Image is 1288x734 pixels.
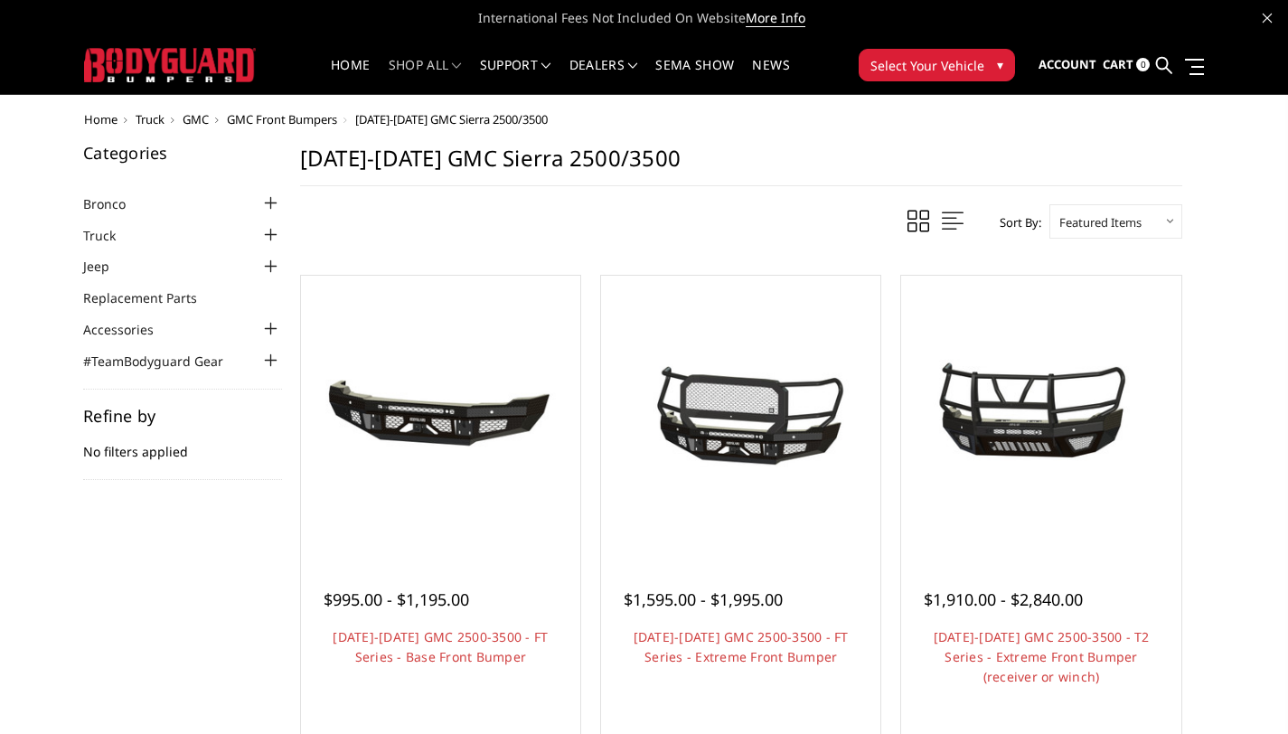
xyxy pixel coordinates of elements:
span: ▾ [997,55,1003,74]
span: Account [1039,56,1096,72]
a: GMC [183,111,209,127]
a: Account [1039,41,1096,89]
span: $995.00 - $1,195.00 [324,588,469,610]
a: Bronco [83,194,148,213]
a: Cart 0 [1103,41,1150,89]
span: 0 [1136,58,1150,71]
a: SEMA Show [655,59,734,94]
a: Truck [136,111,165,127]
a: Home [331,59,370,94]
a: [DATE]-[DATE] GMC 2500-3500 - FT Series - Base Front Bumper [333,628,548,665]
a: 2024-2025 GMC 2500-3500 - T2 Series - Extreme Front Bumper (receiver or winch) 2024-2025 GMC 2500... [906,280,1176,550]
div: No filters applied [83,408,282,480]
a: [DATE]-[DATE] GMC 2500-3500 - FT Series - Extreme Front Bumper [634,628,849,665]
span: Cart [1103,56,1133,72]
span: [DATE]-[DATE] GMC Sierra 2500/3500 [355,111,548,127]
span: $1,910.00 - $2,840.00 [924,588,1083,610]
a: Home [84,111,118,127]
a: Replacement Parts [83,288,220,307]
a: GMC Front Bumpers [227,111,337,127]
img: BODYGUARD BUMPERS [84,48,256,81]
a: Support [480,59,551,94]
a: Truck [83,226,138,245]
a: News [752,59,789,94]
h5: Categories [83,145,282,161]
a: 2024-2025 GMC 2500-3500 - FT Series - Base Front Bumper 2024-2025 GMC 2500-3500 - FT Series - Bas... [306,280,576,550]
span: Select Your Vehicle [870,56,984,75]
h5: Refine by [83,408,282,424]
label: Sort By: [990,209,1041,236]
a: #TeamBodyguard Gear [83,352,246,371]
a: [DATE]-[DATE] GMC 2500-3500 - T2 Series - Extreme Front Bumper (receiver or winch) [934,628,1150,685]
button: Select Your Vehicle [859,49,1015,81]
h1: [DATE]-[DATE] GMC Sierra 2500/3500 [300,145,1182,186]
a: Accessories [83,320,176,339]
a: shop all [389,59,462,94]
a: 2024-2025 GMC 2500-3500 - FT Series - Extreme Front Bumper 2024-2025 GMC 2500-3500 - FT Series - ... [606,280,876,550]
span: $1,595.00 - $1,995.00 [624,588,783,610]
a: More Info [746,9,805,27]
a: Dealers [569,59,638,94]
a: Jeep [83,257,132,276]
